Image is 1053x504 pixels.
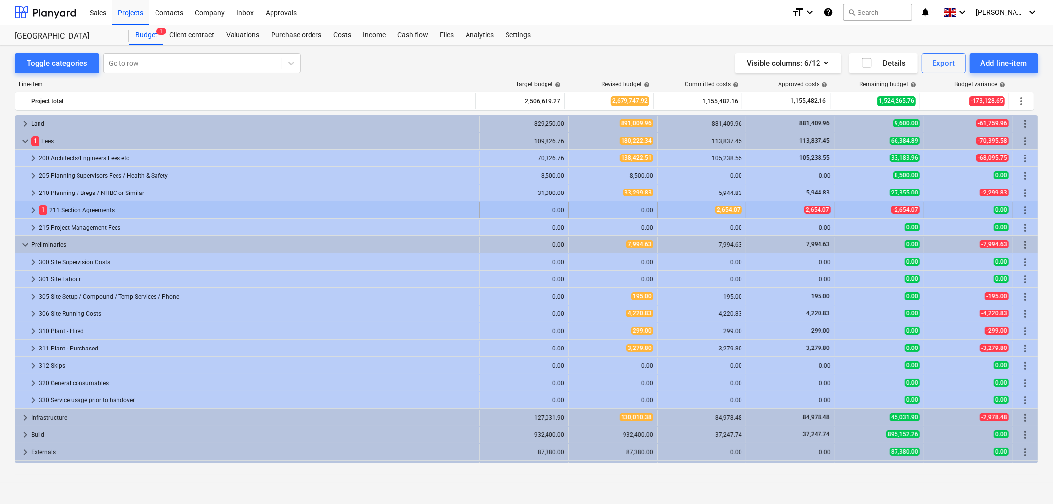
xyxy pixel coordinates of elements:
div: 205 Planning Supervisors Fees / Health & Safety [39,168,475,184]
span: 138,422.51 [620,154,653,162]
span: search [848,8,856,16]
span: 84,978.48 [802,414,831,421]
span: -68,095.75 [976,154,1009,162]
span: 33,183.96 [890,154,920,162]
div: 215 Project Management Fees [39,220,475,235]
div: 8,500.00 [573,172,653,179]
span: 3,279.80 [805,345,831,351]
span: -2,299.83 [980,189,1009,196]
div: 932,400.00 [573,431,653,438]
span: 0.00 [905,292,920,300]
span: keyboard_arrow_right [27,360,39,372]
i: keyboard_arrow_down [804,6,816,18]
div: Costs [327,25,357,45]
div: 0.00 [573,259,653,266]
div: 0.00 [484,310,564,317]
span: keyboard_arrow_right [19,429,31,441]
button: Search [843,4,912,21]
span: keyboard_arrow_right [27,204,39,216]
span: 0.00 [905,327,920,335]
div: Revised budget [601,81,650,88]
i: keyboard_arrow_down [1026,6,1038,18]
div: [GEOGRAPHIC_DATA] [15,31,117,41]
span: -173,128.65 [969,96,1005,106]
span: keyboard_arrow_down [19,239,31,251]
div: Project total [31,93,471,109]
span: More actions [1019,239,1031,251]
div: Remaining budget [859,81,916,88]
div: Chat Widget [1004,457,1053,504]
span: -70,395.58 [976,137,1009,145]
i: format_size [792,6,804,18]
div: 310 Plant - Hired [39,323,475,339]
div: 127,031.90 [484,414,564,421]
a: Settings [500,25,537,45]
div: 195.00 [662,293,742,300]
span: keyboard_arrow_right [27,377,39,389]
span: 1 [31,136,39,146]
div: Toggle categories [27,57,87,70]
div: 932,400.00 [484,431,564,438]
span: 7,994.63 [626,240,653,248]
div: 70,326.76 [484,155,564,162]
div: 0.00 [750,259,831,266]
span: More actions [1019,204,1031,216]
span: 0.00 [905,396,920,404]
span: 0.00 [994,448,1009,456]
div: 8,500.00 [484,172,564,179]
div: 0.00 [662,380,742,387]
button: Add line-item [970,53,1038,73]
span: 3,279.80 [626,344,653,352]
div: 0.00 [750,362,831,369]
span: 0.00 [905,361,920,369]
span: More actions [1019,153,1031,164]
div: 0.00 [484,328,564,335]
span: -3,279.80 [980,344,1009,352]
span: More actions [1019,187,1031,199]
span: More actions [1019,291,1031,303]
div: Export [933,57,955,70]
span: 0.00 [905,258,920,266]
div: 0.00 [573,276,653,283]
span: 45,031.90 [890,413,920,421]
span: 0.00 [905,275,920,283]
span: keyboard_arrow_right [19,446,31,458]
span: keyboard_arrow_right [27,343,39,354]
a: Analytics [460,25,500,45]
span: More actions [1019,256,1031,268]
div: Line-item [15,81,476,88]
span: 891,009.96 [620,119,653,127]
div: 0.00 [662,449,742,456]
span: keyboard_arrow_right [27,308,39,320]
div: Purchase orders [265,25,327,45]
span: 195.00 [810,293,831,300]
span: 66,384.89 [890,137,920,145]
span: help [819,82,827,88]
div: 210 Planning / Bregs / NHBC or Similar [39,185,475,201]
span: More actions [1019,377,1031,389]
span: keyboard_arrow_right [27,273,39,285]
div: 0.00 [484,345,564,352]
div: 105,238.55 [662,155,742,162]
span: 5,944.83 [805,189,831,196]
div: 0.00 [484,380,564,387]
span: 1,524,265.76 [877,96,916,106]
div: 881,409.96 [662,120,742,127]
span: help [997,82,1005,88]
span: More actions [1019,118,1031,130]
div: 330 Service usage prior to handover [39,392,475,408]
span: [PERSON_NAME] [976,8,1025,16]
span: 1 [39,205,47,215]
div: Approved costs [778,81,827,88]
span: More actions [1019,170,1031,182]
span: 0.00 [994,206,1009,214]
a: Income [357,25,391,45]
div: 0.00 [573,380,653,387]
span: 895,152.26 [886,430,920,438]
span: 0.00 [994,430,1009,438]
div: Visible columns : 6/12 [747,57,829,70]
button: Visible columns:6/12 [735,53,841,73]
